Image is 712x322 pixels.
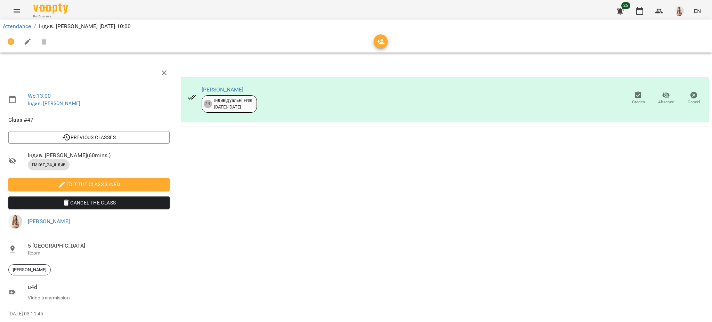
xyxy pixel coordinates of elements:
button: Cancel [680,89,708,108]
span: Previous Classes [14,133,164,142]
button: Absence [652,89,680,108]
span: Пакет_24_індив [28,162,70,168]
img: 991d444c6ac07fb383591aa534ce9324.png [674,6,684,16]
nav: breadcrumb [3,22,709,31]
span: Class #47 [8,116,170,124]
div: [PERSON_NAME] [8,264,51,275]
img: 991d444c6ac07fb383591aa534ce9324.png [8,215,22,228]
span: Cancel [688,99,700,105]
a: Індив. [PERSON_NAME] [28,100,80,106]
a: Attendance [3,23,31,30]
span: Edit the class's Info [14,180,164,188]
button: Grades [624,89,652,108]
a: We , 13:00 [28,92,51,99]
button: EN [691,5,704,17]
span: Індив. [PERSON_NAME] ( 60 mins. ) [28,151,170,160]
span: Grades [632,99,645,105]
span: 25 [621,2,630,9]
span: 5 [GEOGRAPHIC_DATA] [28,242,170,250]
span: EN [694,7,701,15]
span: Absence [658,99,674,105]
div: 24 [204,100,212,108]
span: For Business [33,14,68,19]
button: Previous Classes [8,131,170,144]
p: [DATE] 03:11:45 [8,311,170,317]
a: [PERSON_NAME] [202,86,244,93]
button: Cancel the class [8,196,170,209]
img: Voopty Logo [33,3,68,14]
p: u4d [28,283,170,291]
span: [PERSON_NAME] [9,267,50,273]
p: Індив. [PERSON_NAME] [DATE] 10:00 [39,22,131,31]
a: [PERSON_NAME] [28,218,70,225]
button: Edit the class's Info [8,178,170,191]
span: Cancel the class [14,199,164,207]
p: Video transmission [28,295,170,301]
p: Room [28,250,170,257]
div: Індивідуальні Free [DATE] - [DATE] [214,97,253,110]
li: / [34,22,36,31]
button: Menu [8,3,25,19]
